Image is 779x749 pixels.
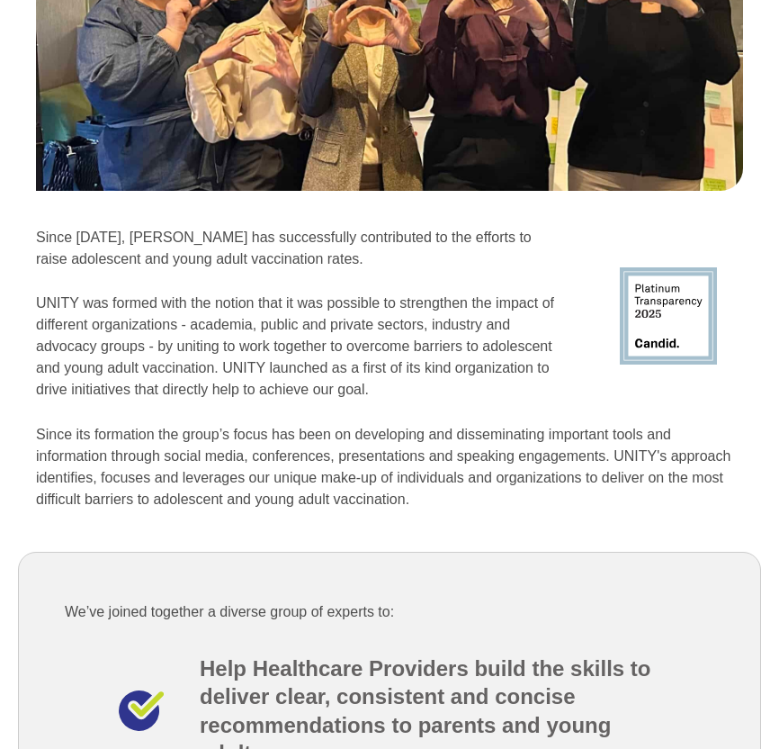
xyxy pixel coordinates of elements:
[65,599,714,626] p: We’ve joined together a diverse group of experts to:
[620,267,717,365] img: 9407189
[119,690,164,731] img: bluecheckmark
[36,424,743,510] p: Since its formation the group’s focus has been on developing and disseminating important tools an...
[36,293,558,401] p: UNITY was formed with the notion that it was possible to strengthen the impact of different organ...
[36,227,558,270] p: Since [DATE], [PERSON_NAME] has successfully contributed to the efforts to raise adolescent and y...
